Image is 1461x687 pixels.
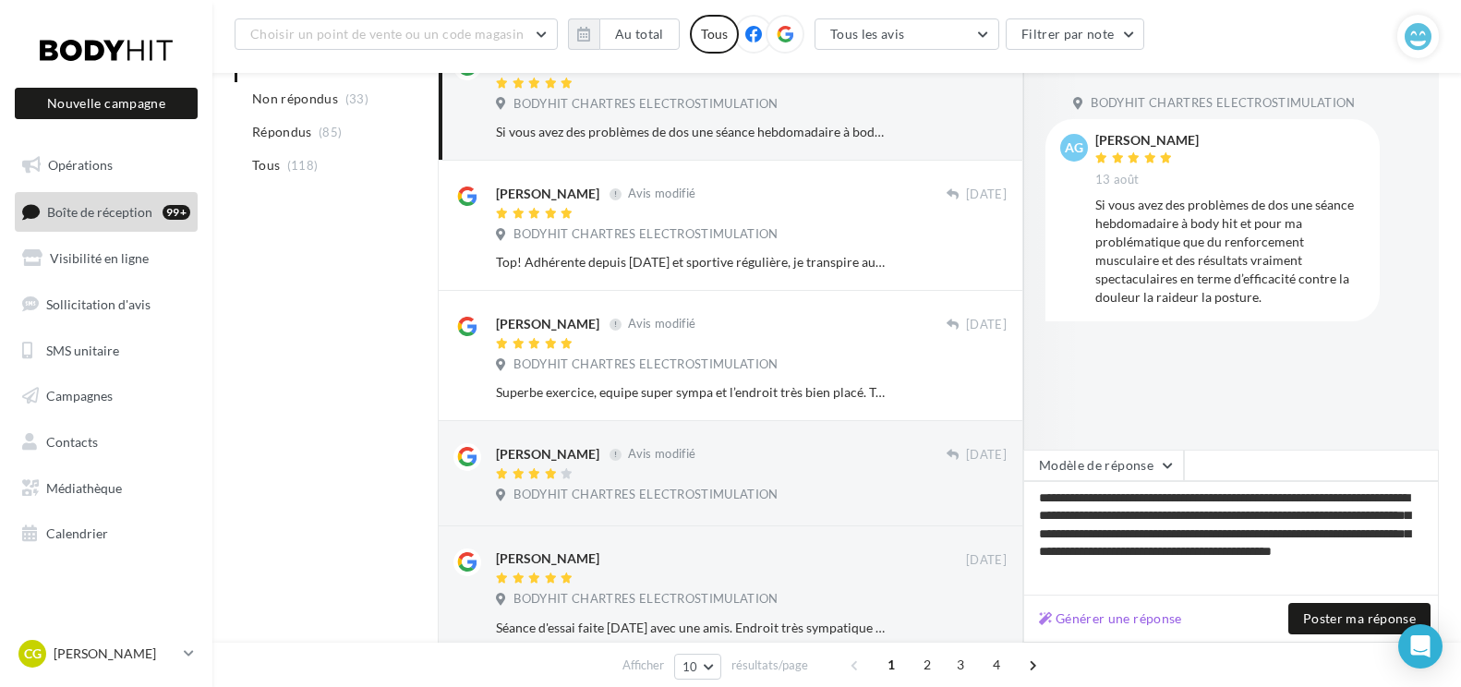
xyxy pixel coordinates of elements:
[513,591,778,608] span: BODYHIT CHARTRES ELECTROSTIMULATION
[46,525,108,541] span: Calendrier
[50,250,149,266] span: Visibilité en ligne
[46,296,151,312] span: Sollicitation d'avis
[11,514,201,553] a: Calendrier
[46,480,122,496] span: Médiathèque
[496,619,887,637] div: Séance d'essai faite [DATE] avec une amis. Endroit très sympatique coach [PERSON_NAME], a l'écout...
[1398,624,1443,669] div: Open Intercom Messenger
[11,423,201,462] a: Contacts
[287,158,319,173] span: (118)
[496,549,599,568] div: [PERSON_NAME]
[345,91,368,106] span: (33)
[252,123,312,141] span: Répondus
[24,645,42,663] span: CG
[496,253,887,271] div: Top! Adhérente depuis [DATE] et sportive régulière, je transpire autant qu’après une bonne séance...
[815,18,999,50] button: Tous les avis
[496,445,599,464] div: [PERSON_NAME]
[235,18,558,50] button: Choisir un point de vente ou un code magasin
[628,317,695,331] span: Avis modifié
[47,203,152,219] span: Boîte de réception
[1288,603,1431,634] button: Poster ma réponse
[54,645,176,663] p: [PERSON_NAME]
[15,88,198,119] button: Nouvelle campagne
[1032,608,1189,630] button: Générer une réponse
[496,383,887,402] div: Superbe exercice, equipe super sympa et l’endroit très bien placé. Tous qu’on veut pour maintenir...
[674,654,721,680] button: 10
[513,226,778,243] span: BODYHIT CHARTRES ELECTROSTIMULATION
[1091,95,1355,112] span: BODYHIT CHARTRES ELECTROSTIMULATION
[966,187,1007,203] span: [DATE]
[319,125,342,139] span: (85)
[15,636,198,671] a: CG [PERSON_NAME]
[252,90,338,108] span: Non répondus
[622,657,664,674] span: Afficher
[46,434,98,450] span: Contacts
[628,447,695,462] span: Avis modifié
[496,185,599,203] div: [PERSON_NAME]
[982,650,1011,680] span: 4
[876,650,906,680] span: 1
[11,285,201,324] a: Sollicitation d'avis
[11,146,201,185] a: Opérations
[513,356,778,373] span: BODYHIT CHARTRES ELECTROSTIMULATION
[11,377,201,416] a: Campagnes
[11,239,201,278] a: Visibilité en ligne
[513,96,778,113] span: BODYHIT CHARTRES ELECTROSTIMULATION
[11,331,201,370] a: SMS unitaire
[1095,196,1365,307] div: Si vous avez des problèmes de dos une séance hebdomadaire à body hit et pour ma problématique que...
[163,205,190,220] div: 99+
[568,18,680,50] button: Au total
[46,342,119,357] span: SMS unitaire
[11,469,201,508] a: Médiathèque
[46,388,113,404] span: Campagnes
[690,15,739,54] div: Tous
[731,657,808,674] span: résultats/page
[830,26,905,42] span: Tous les avis
[682,659,698,674] span: 10
[946,650,975,680] span: 3
[628,187,695,201] span: Avis modifié
[1065,139,1083,157] span: ag
[496,315,599,333] div: [PERSON_NAME]
[912,650,942,680] span: 2
[966,317,1007,333] span: [DATE]
[1006,18,1145,50] button: Filtrer par note
[1095,172,1139,188] span: 13 août
[599,18,680,50] button: Au total
[513,487,778,503] span: BODYHIT CHARTRES ELECTROSTIMULATION
[48,157,113,173] span: Opérations
[11,192,201,232] a: Boîte de réception99+
[252,156,280,175] span: Tous
[496,123,887,141] div: Si vous avez des problèmes de dos une séance hebdomadaire à body hit et pour ma problématique que...
[1095,134,1199,147] div: [PERSON_NAME]
[966,552,1007,569] span: [DATE]
[1023,450,1184,481] button: Modèle de réponse
[250,26,524,42] span: Choisir un point de vente ou un code magasin
[966,447,1007,464] span: [DATE]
